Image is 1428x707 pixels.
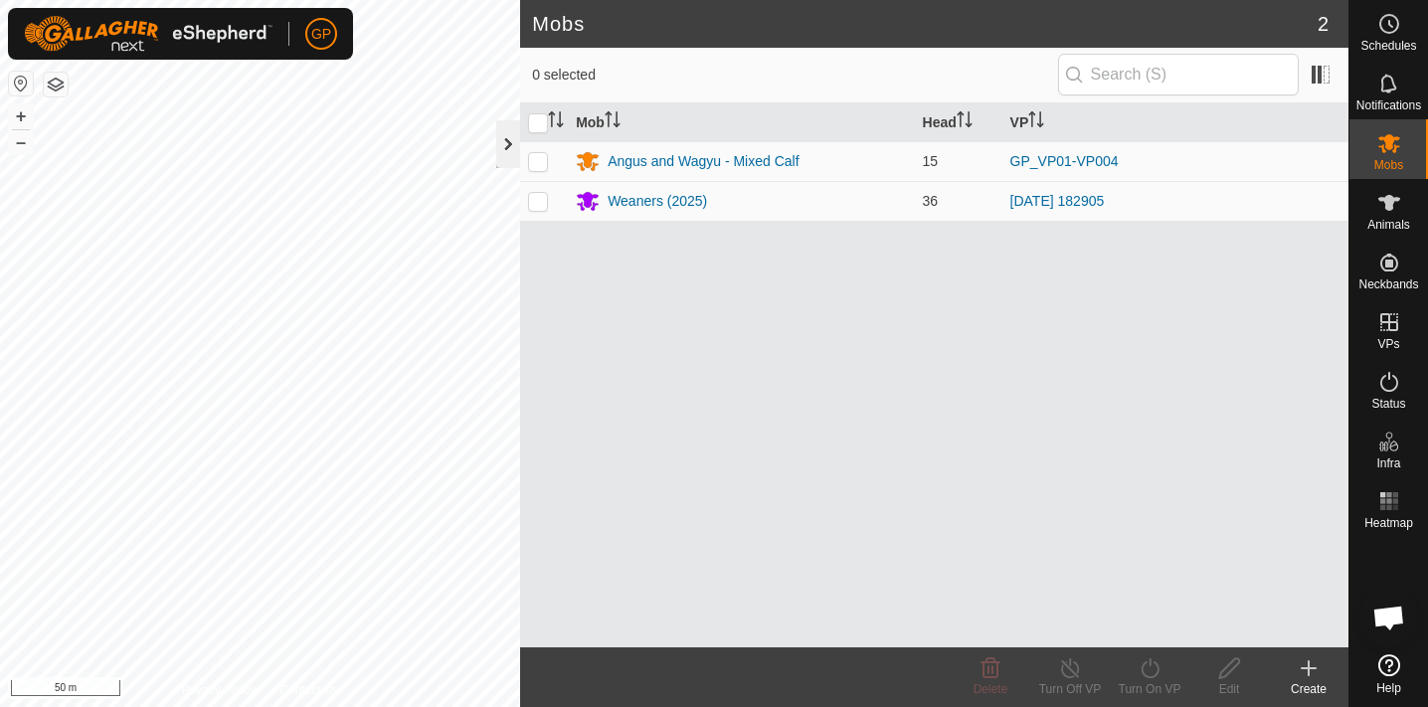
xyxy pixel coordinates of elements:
[532,65,1057,86] span: 0 selected
[1371,398,1405,410] span: Status
[1010,193,1105,209] a: [DATE] 182905
[24,16,272,52] img: Gallagher Logo
[1374,159,1403,171] span: Mobs
[957,114,973,130] p-sorticon: Activate to sort
[9,130,33,154] button: –
[1058,54,1299,95] input: Search (S)
[605,114,621,130] p-sorticon: Activate to sort
[1358,278,1418,290] span: Neckbands
[974,682,1008,696] span: Delete
[44,73,68,96] button: Map Layers
[1010,153,1119,169] a: GP_VP01-VP004
[1318,9,1329,39] span: 2
[1360,40,1416,52] span: Schedules
[1189,680,1269,698] div: Edit
[311,24,331,45] span: GP
[1002,103,1348,142] th: VP
[1376,457,1400,469] span: Infra
[923,153,939,169] span: 15
[548,114,564,130] p-sorticon: Activate to sort
[532,12,1318,36] h2: Mobs
[608,151,799,172] div: Angus and Wagyu - Mixed Calf
[1356,99,1421,111] span: Notifications
[9,72,33,95] button: Reset Map
[1028,114,1044,130] p-sorticon: Activate to sort
[608,191,707,212] div: Weaners (2025)
[568,103,914,142] th: Mob
[1030,680,1110,698] div: Turn Off VP
[1376,682,1401,694] span: Help
[1377,338,1399,350] span: VPs
[182,681,257,699] a: Privacy Policy
[1269,680,1348,698] div: Create
[915,103,1002,142] th: Head
[9,104,33,128] button: +
[1367,219,1410,231] span: Animals
[1359,588,1419,647] a: Open chat
[1364,517,1413,529] span: Heatmap
[279,681,338,699] a: Contact Us
[1349,646,1428,702] a: Help
[1110,680,1189,698] div: Turn On VP
[923,193,939,209] span: 36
